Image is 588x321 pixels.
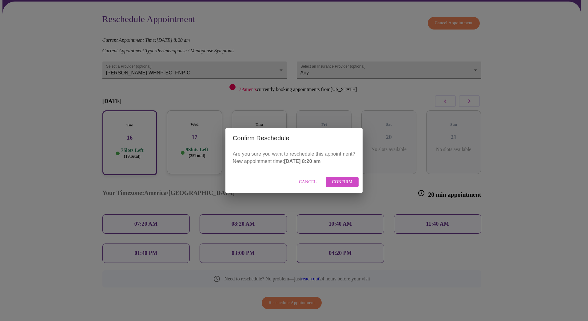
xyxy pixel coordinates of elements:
[332,178,353,186] span: Confirm
[326,177,359,188] button: Confirm
[233,133,355,143] h2: Confirm Reschedule
[293,177,323,188] button: Cancel
[284,159,321,164] strong: [DATE] 8:20 am
[299,178,317,186] span: Cancel
[233,150,355,165] p: Are you sure you want to reschedule this appointment? New appointment time:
